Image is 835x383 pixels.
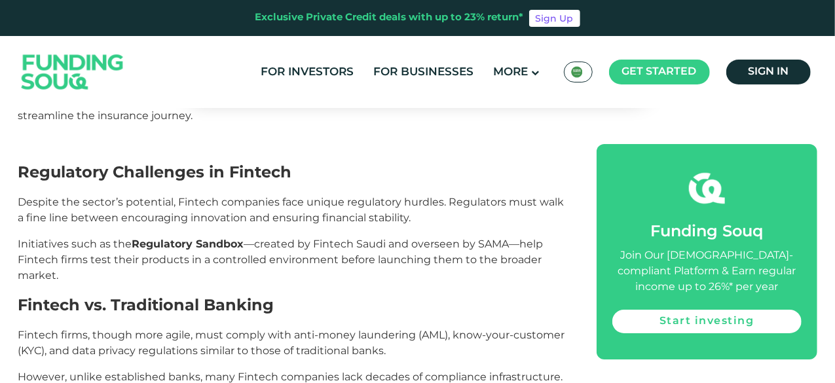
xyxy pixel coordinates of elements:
[612,248,801,295] div: Join Our [DEMOGRAPHIC_DATA]-compliant Platform & Earn regular income up to 26%* per year
[18,196,565,224] span: Despite the sector’s potential, Fintech companies face unique regulatory hurdles. Regulators must...
[622,67,697,77] span: Get started
[371,62,477,83] a: For Businesses
[18,371,563,383] span: However, unlike established banks, many Fintech companies lack decades of compliance infrastructure.
[18,162,292,181] span: Regulatory Challenges in Fintech
[726,60,811,84] a: Sign in
[18,78,530,122] span: In [GEOGRAPHIC_DATA], an industry traditionally reliant on paperwork is now experimenting with mo...
[18,238,544,282] span: Initiatives such as the —created by Fintech Saudi and overseen by SAMA—help Fintech firms test th...
[255,10,524,26] div: Exclusive Private Credit deals with up to 23% return*
[258,62,358,83] a: For Investors
[18,295,274,314] span: Fintech vs. Traditional Banking
[571,66,583,78] img: SA Flag
[650,225,763,240] span: Funding Souq
[494,67,529,78] span: More
[689,170,725,206] img: fsicon
[9,39,137,105] img: Logo
[18,329,565,357] span: Fintech firms, though more agile, must comply with anti-money laundering (AML), know-your-custome...
[529,10,580,27] a: Sign Up
[748,67,789,77] span: Sign in
[132,238,244,250] strong: Regulatory Sandbox
[612,310,801,333] a: Start investing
